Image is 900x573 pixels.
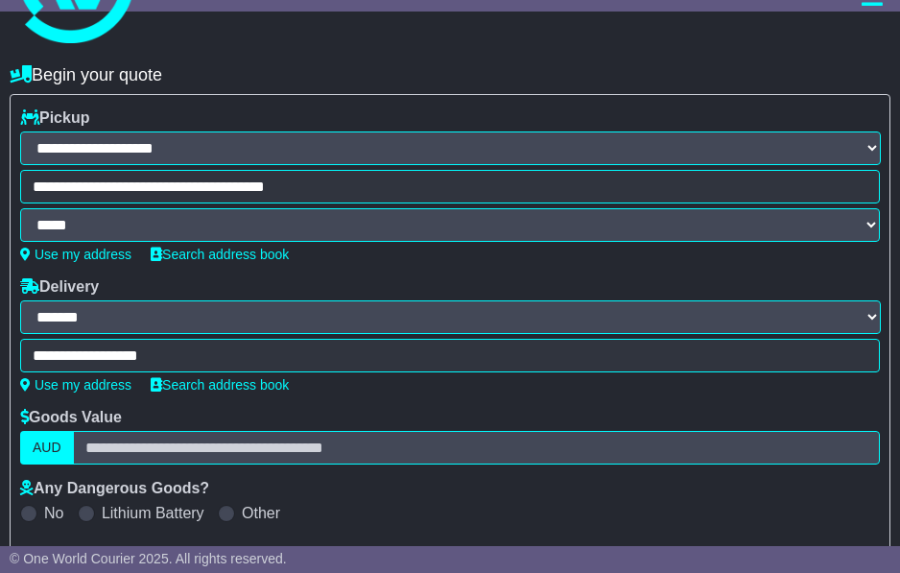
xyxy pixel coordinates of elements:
[102,504,204,522] label: Lithium Battery
[20,277,99,296] label: Delivery
[151,247,289,262] a: Search address book
[20,377,131,393] a: Use my address
[10,65,890,85] h4: Begin your quote
[44,504,63,522] label: No
[20,479,209,497] label: Any Dangerous Goods?
[242,504,280,522] label: Other
[151,377,289,393] a: Search address book
[20,431,74,465] label: AUD
[20,108,89,127] label: Pickup
[10,551,287,566] span: © One World Courier 2025. All rights reserved.
[20,247,131,262] a: Use my address
[20,408,122,426] label: Goods Value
